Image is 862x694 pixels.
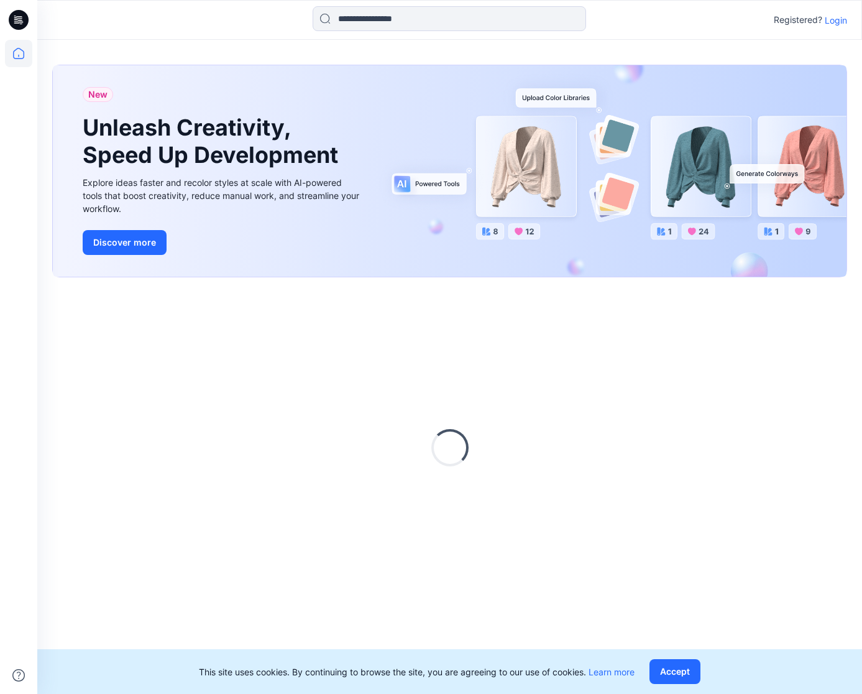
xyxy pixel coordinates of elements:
h1: Unleash Creativity, Speed Up Development [83,114,344,168]
p: This site uses cookies. By continuing to browse the site, you are agreeing to our use of cookies. [199,665,635,678]
a: Learn more [589,667,635,677]
div: Explore ideas faster and recolor styles at scale with AI-powered tools that boost creativity, red... [83,176,362,215]
a: Discover more [83,230,362,255]
button: Accept [649,659,700,684]
p: Registered? [774,12,822,27]
p: Login [825,14,847,27]
span: New [88,87,108,102]
button: Discover more [83,230,167,255]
